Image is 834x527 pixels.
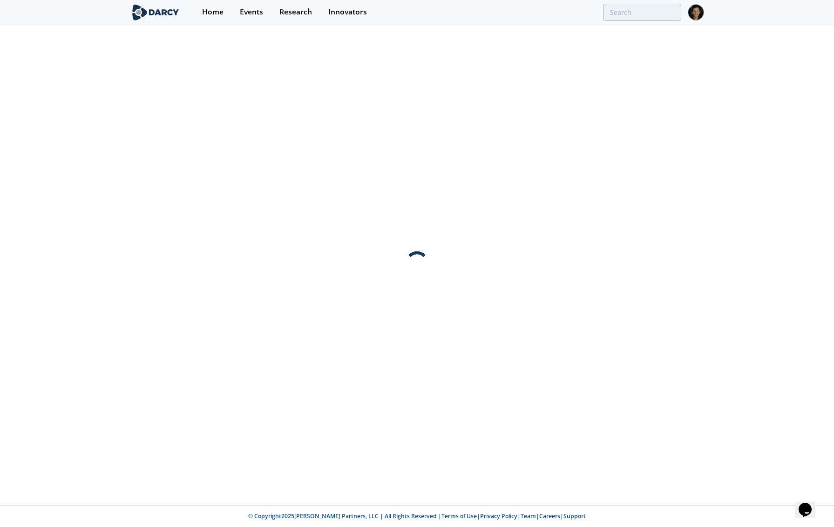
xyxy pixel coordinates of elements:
[240,8,263,16] div: Events
[279,8,312,16] div: Research
[563,512,586,520] a: Support
[521,512,536,520] a: Team
[73,512,762,520] p: © Copyright 2025 [PERSON_NAME] Partners, LLC | All Rights Reserved | | | | |
[441,512,477,520] a: Terms of Use
[480,512,517,520] a: Privacy Policy
[603,4,681,21] input: Advanced Search
[202,8,224,16] div: Home
[328,8,367,16] div: Innovators
[539,512,560,520] a: Careers
[795,490,825,518] iframe: chat widget
[688,4,704,20] img: Profile
[130,4,181,20] img: logo-wide.svg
